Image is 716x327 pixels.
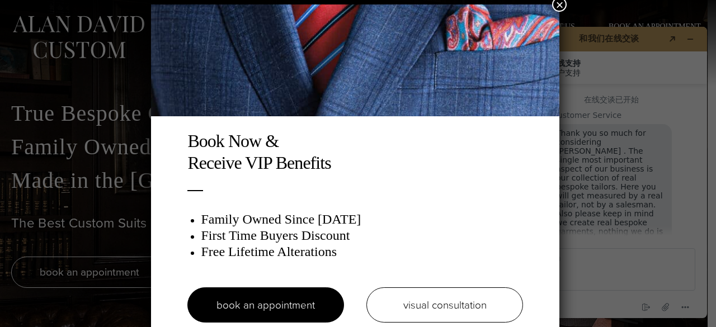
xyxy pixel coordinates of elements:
button: Popout [157,13,175,29]
h1: 和我们在线交谈 [48,15,157,27]
a: book an appointment [187,287,344,323]
h2: 在线支持 [43,41,191,50]
h3: Free Lifetime Alterations [201,244,523,260]
button: 最小化小组件 [175,13,192,29]
button: Menu [169,283,187,296]
h3: First Time Buyers Discount [201,228,523,244]
span: Thank you so much for considering [PERSON_NAME] . The single most important aspect of our busines... [49,111,159,227]
div: 在线交谈已开始 [20,77,189,87]
h3: Family Owned Since [DATE] [201,211,523,228]
h2: Book Now & Receive VIP Benefits [187,130,523,173]
button: 结束在线交谈 [130,283,148,296]
div: 客户支持 [43,50,191,59]
a: visual consultation [366,287,523,323]
div: Customer Service [45,93,189,102]
span: 在线交谈 [29,7,63,18]
button: 附加文件 [150,282,168,297]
